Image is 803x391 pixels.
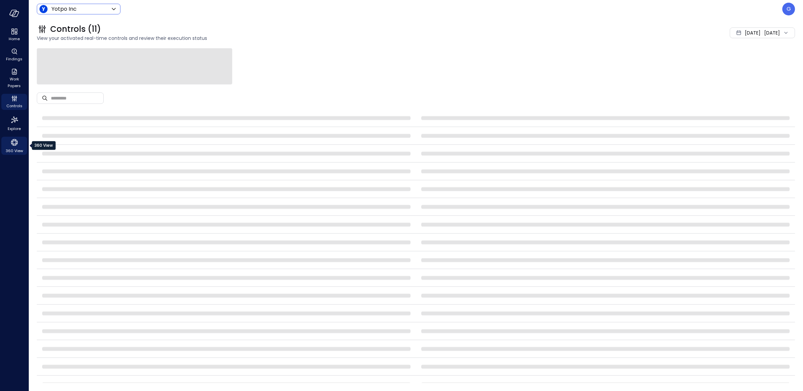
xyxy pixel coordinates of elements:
div: Findings [1,47,27,63]
p: Yotpo Inc [52,5,77,13]
span: Work Papers [4,76,24,89]
span: Explore [8,125,21,132]
div: Explore [1,114,27,133]
span: [DATE] [745,29,761,37]
span: Home [9,36,20,42]
img: Icon [39,5,48,13]
span: Findings [6,56,22,62]
div: Home [1,27,27,43]
p: G [787,5,791,13]
div: Controls [1,94,27,110]
div: 360 View [1,137,27,155]
div: Work Papers [1,67,27,90]
span: View your activated real-time controls and review their execution status [37,35,610,42]
span: Controls (11) [50,24,101,35]
span: 360 View [6,147,23,154]
div: Guy [782,3,795,15]
div: 360 View [32,141,56,150]
span: Controls [6,103,22,109]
